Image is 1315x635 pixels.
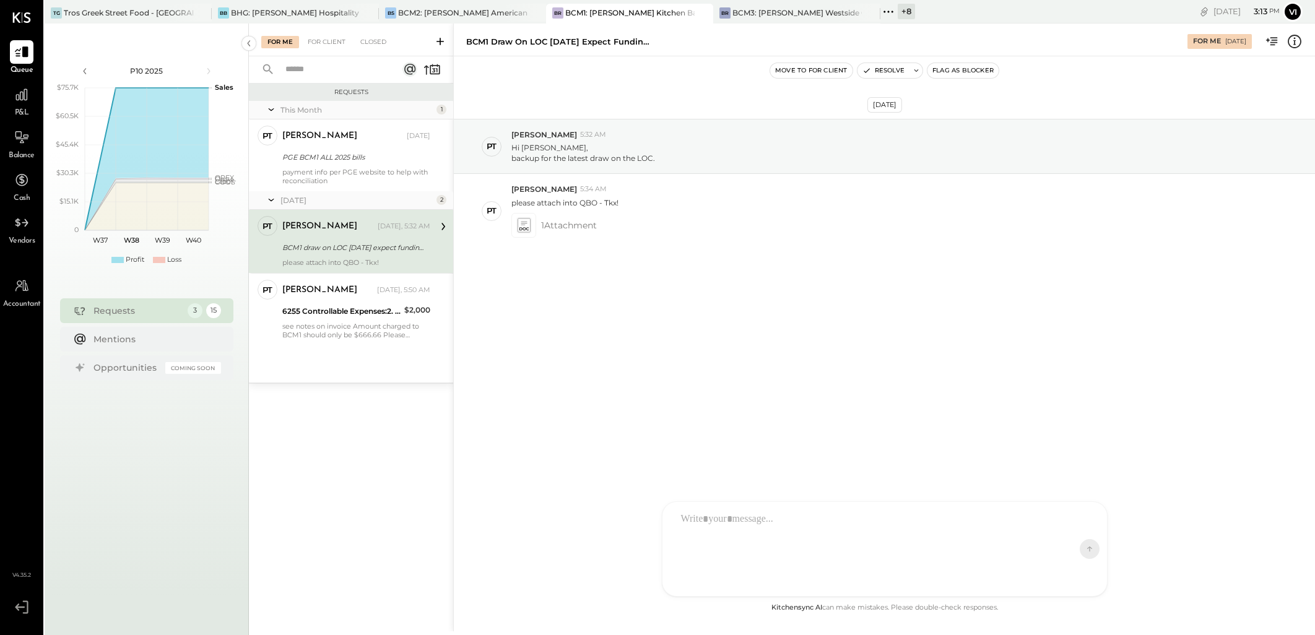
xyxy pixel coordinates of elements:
[263,220,272,232] div: PT
[511,153,655,163] div: backup for the latest draw on the LOC.
[165,362,221,374] div: Coming Soon
[261,36,299,48] div: For Me
[404,304,430,316] div: $2,000
[218,7,229,19] div: BB
[927,63,999,78] button: Flag as Blocker
[215,83,233,92] text: Sales
[378,222,430,231] div: [DATE], 5:32 AM
[280,195,433,205] div: [DATE]
[282,305,401,317] div: 6255 Controllable Expenses:2. Marketing:Marketing & Public Relations
[282,284,357,296] div: [PERSON_NAME]
[385,7,396,19] div: BS
[126,255,144,265] div: Profit
[511,129,577,140] span: [PERSON_NAME]
[565,7,695,18] div: BCM1: [PERSON_NAME] Kitchen Bar Market
[263,284,272,296] div: PT
[719,7,731,19] div: BR
[1193,37,1221,46] div: For Me
[11,65,33,76] span: Queue
[282,241,427,254] div: BCM1 draw on LOC [DATE] expect funding 9/22
[51,7,62,19] div: TG
[1,211,43,247] a: Vendors
[185,236,201,244] text: W40
[255,88,447,97] div: Requests
[59,197,79,205] text: $15.1K
[93,305,181,317] div: Requests
[354,36,393,48] div: Closed
[1225,37,1246,46] div: [DATE]
[56,168,79,177] text: $30.3K
[231,7,360,18] div: BHG: [PERSON_NAME] Hospitality Group, LLC
[280,105,433,115] div: This Month
[1198,5,1210,18] div: copy link
[1,40,43,76] a: Queue
[1,274,43,310] a: Accountant
[580,184,607,194] span: 5:34 AM
[1,168,43,204] a: Cash
[215,175,236,183] text: Occu...
[15,108,29,119] span: P&L
[74,225,79,234] text: 0
[123,236,139,244] text: W38
[487,205,497,217] div: PT
[282,258,430,267] div: please attach into QBO - Tkx!
[898,4,915,19] div: + 8
[94,66,199,76] div: P10 2025
[93,361,159,374] div: Opportunities
[57,83,79,92] text: $75.7K
[1,83,43,119] a: P&L
[1213,6,1280,17] div: [DATE]
[407,131,430,141] div: [DATE]
[511,142,655,163] p: Hi [PERSON_NAME],
[511,197,618,208] p: please attach into QBO - Tkx!
[154,236,170,244] text: W39
[215,173,235,182] text: OPEX
[282,168,430,185] div: payment info per PGE website to help with reconciliation
[580,130,606,140] span: 5:32 AM
[9,150,35,162] span: Balance
[1,126,43,162] a: Balance
[398,7,527,18] div: BCM2: [PERSON_NAME] American Cooking
[857,63,909,78] button: Resolve
[770,63,853,78] button: Move to for client
[93,333,215,345] div: Mentions
[867,97,902,113] div: [DATE]
[93,236,108,244] text: W37
[64,7,193,18] div: Tros Greek Street Food - [GEOGRAPHIC_DATA]
[215,177,233,186] text: Labor
[206,303,221,318] div: 15
[466,36,652,48] div: BCM1 draw on LOC [DATE] expect funding 9/22
[1283,2,1303,22] button: Vi
[215,178,235,186] text: COGS
[436,195,446,205] div: 2
[302,36,352,48] div: For Client
[282,220,357,233] div: [PERSON_NAME]
[167,255,181,265] div: Loss
[56,111,79,120] text: $60.5K
[541,213,597,238] span: 1 Attachment
[552,7,563,19] div: BR
[9,236,35,247] span: Vendors
[487,140,497,152] div: PT
[188,303,202,318] div: 3
[56,140,79,149] text: $45.4K
[282,322,430,339] div: see notes on invoice Amount charged to BCM1 should only be $666.66 Please correct in QBO and ME.
[263,130,272,142] div: PT
[282,151,427,163] div: PGE BCM1 ALL 2025 bills
[377,285,430,295] div: [DATE], 5:50 AM
[732,7,862,18] div: BCM3: [PERSON_NAME] Westside Grill
[436,105,446,114] div: 1
[511,184,577,194] span: [PERSON_NAME]
[282,130,357,142] div: [PERSON_NAME]
[14,193,30,204] span: Cash
[3,299,41,310] span: Accountant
